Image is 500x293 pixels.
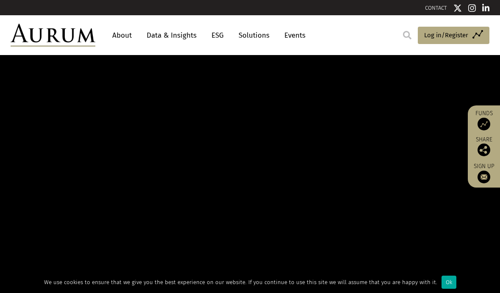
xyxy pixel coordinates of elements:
[478,118,490,130] img: Access Funds
[280,28,306,43] a: Events
[442,276,456,289] div: Ok
[424,30,468,40] span: Log in/Register
[108,28,136,43] a: About
[472,110,496,130] a: Funds
[482,4,490,12] img: Linkedin icon
[453,4,462,12] img: Twitter icon
[418,27,489,44] a: Log in/Register
[472,137,496,156] div: Share
[468,4,476,12] img: Instagram icon
[207,28,228,43] a: ESG
[11,24,95,47] img: Aurum
[472,163,496,183] a: Sign up
[142,28,201,43] a: Data & Insights
[425,5,447,11] a: CONTACT
[478,144,490,156] img: Share this post
[403,31,411,39] img: search.svg
[478,171,490,183] img: Sign up to our newsletter
[234,28,274,43] a: Solutions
